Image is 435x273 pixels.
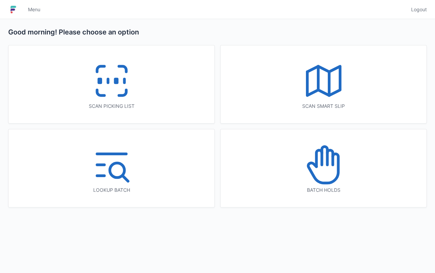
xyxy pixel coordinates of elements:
[8,27,427,37] h2: Good morning! Please choose an option
[411,6,427,13] span: Logout
[22,187,201,193] div: Lookup batch
[22,103,201,110] div: Scan picking list
[8,129,215,207] a: Lookup batch
[234,187,413,193] div: Batch holds
[8,45,215,124] a: Scan picking list
[24,3,44,16] a: Menu
[8,4,18,15] img: logo-small.jpg
[28,6,40,13] span: Menu
[220,129,427,207] a: Batch holds
[220,45,427,124] a: Scan smart slip
[407,3,427,16] a: Logout
[234,103,413,110] div: Scan smart slip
